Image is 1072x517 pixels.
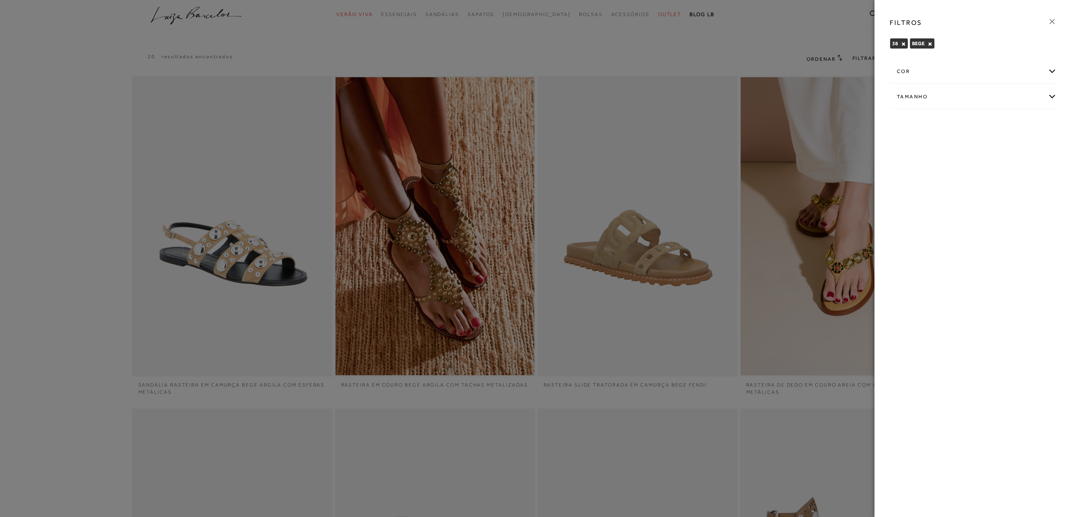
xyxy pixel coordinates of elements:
button: 38 Close [901,41,906,47]
div: cor [890,60,1056,83]
h3: FILTROS [890,18,922,27]
div: Tamanho [890,86,1056,108]
button: BEGE Close [928,41,932,47]
span: BEGE [912,41,925,46]
span: 38 [892,41,898,46]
